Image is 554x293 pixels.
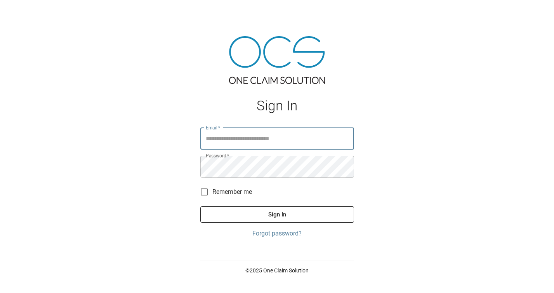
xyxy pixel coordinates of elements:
label: Password [206,152,229,159]
img: ocs-logo-tra.png [229,36,325,84]
a: Forgot password? [200,229,354,238]
label: Email [206,124,221,131]
h1: Sign In [200,98,354,114]
span: Remember me [212,187,252,197]
p: © 2025 One Claim Solution [200,267,354,274]
img: ocs-logo-white-transparent.png [9,5,40,20]
button: Sign In [200,206,354,223]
